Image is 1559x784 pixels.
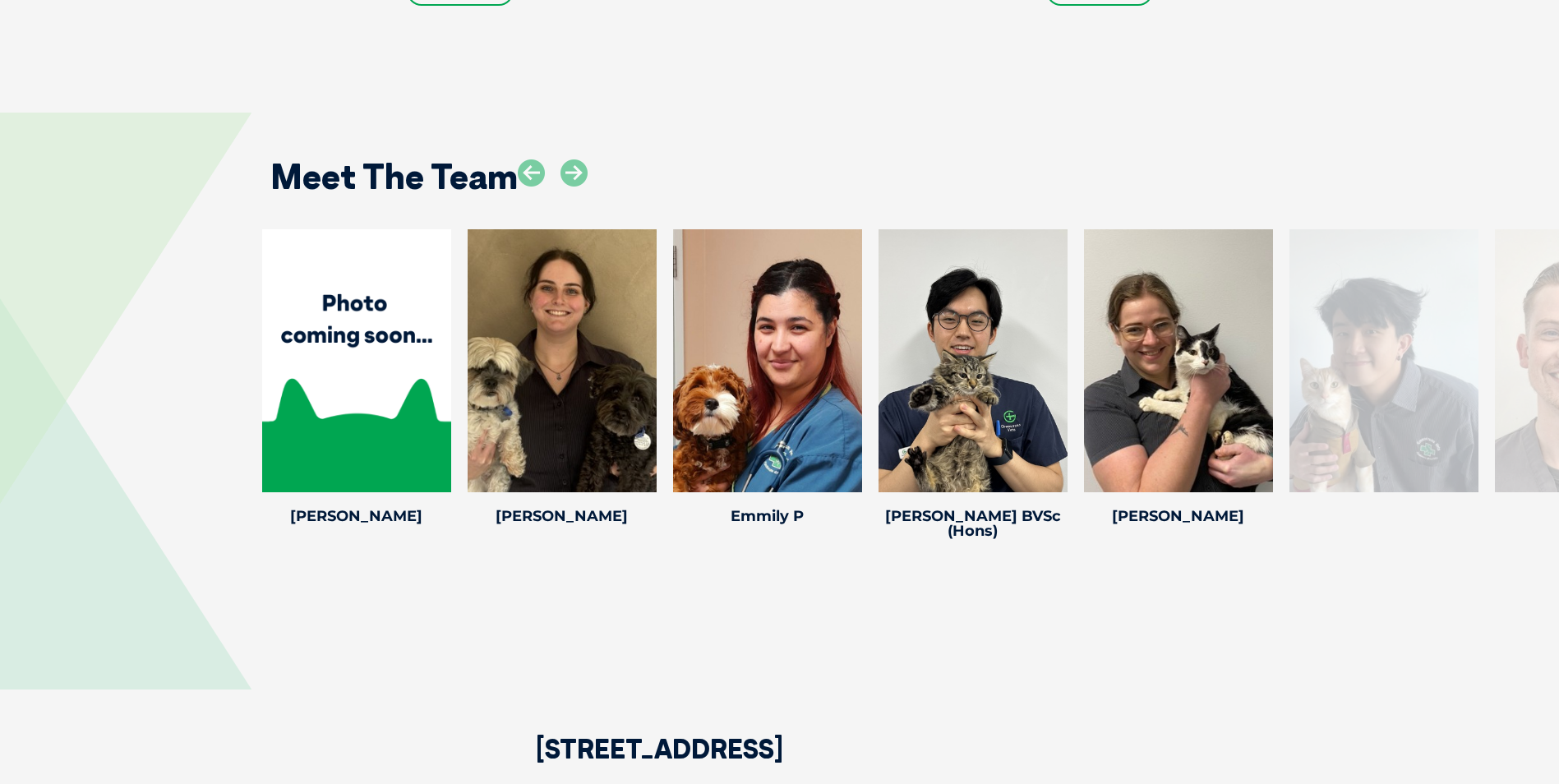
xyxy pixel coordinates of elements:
[673,509,862,523] h4: Emmily P
[468,509,657,523] h4: [PERSON_NAME]
[270,159,518,194] h2: Meet The Team
[262,509,451,523] h4: [PERSON_NAME]
[1084,509,1273,523] h4: [PERSON_NAME]
[879,509,1068,538] h4: [PERSON_NAME] BVSc (Hons)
